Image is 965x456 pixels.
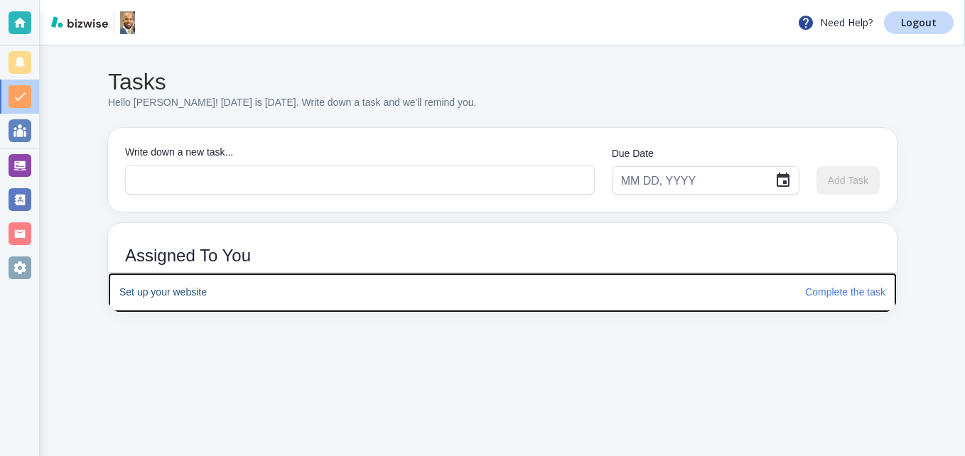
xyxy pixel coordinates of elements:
[108,95,477,111] p: Hello [PERSON_NAME]! [DATE] is [DATE]. Write down a task and we'll remind you.
[816,166,880,195] span: Enter a title
[108,273,897,313] a: Set up your websiteComplete the task
[805,285,885,300] h6: Complete the task
[108,68,477,95] h4: Tasks
[119,285,794,300] h6: Set up your website
[901,18,937,28] p: Logout
[621,167,763,194] input: MM DD, YYYY
[769,166,797,195] button: Choose date
[51,16,108,28] img: bizwise
[125,246,880,266] span: Assigned To You
[797,14,873,31] p: Need Help?
[884,11,954,34] a: Logout
[120,11,135,34] img: Counseling in Motion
